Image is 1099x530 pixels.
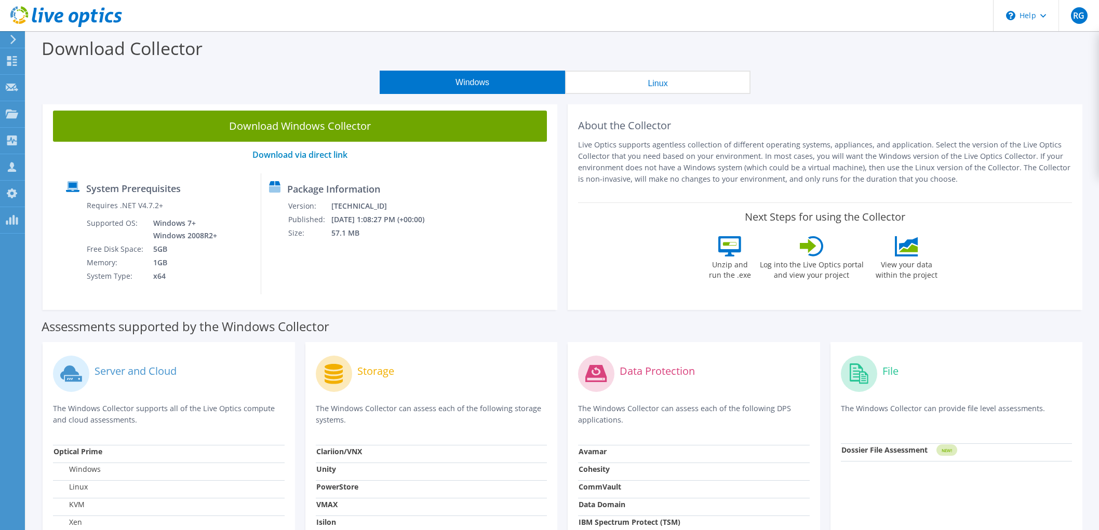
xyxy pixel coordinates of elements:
[579,446,607,456] strong: Avamar
[316,403,547,426] p: The Windows Collector can assess each of the following storage systems.
[841,403,1073,424] p: The Windows Collector can provide file level assessments.
[579,499,625,509] strong: Data Domain
[95,366,177,376] label: Server and Cloud
[578,403,810,426] p: The Windows Collector can assess each of the following DPS applications.
[86,183,181,194] label: System Prerequisites
[42,36,203,60] label: Download Collector
[145,256,219,269] td: 1GB
[316,499,338,509] strong: VMAX
[316,464,336,474] strong: Unity
[869,256,944,280] label: View your data within the project
[1006,11,1015,20] svg: \n
[841,445,928,455] strong: Dossier File Assessment
[86,216,145,242] td: Supported OS:
[941,447,951,453] tspan: NEW!
[316,482,358,492] strong: PowerStore
[53,111,547,142] a: Download Windows Collector
[331,199,438,213] td: [TECHNICAL_ID]
[620,366,695,376] label: Data Protection
[1071,7,1088,24] span: RG
[882,366,899,376] label: File
[745,211,905,223] label: Next Steps for using the Collector
[579,517,680,527] strong: IBM Spectrum Protect (TSM)
[316,517,336,527] strong: Isilon
[380,71,565,94] button: Windows
[145,242,219,256] td: 5GB
[288,226,331,240] td: Size:
[53,517,82,527] label: Xen
[53,446,102,456] strong: Optical Prime
[53,403,285,426] p: The Windows Collector supports all of the Live Optics compute and cloud assessments.
[252,149,347,160] a: Download via direct link
[145,216,219,242] td: Windows 7+ Windows 2008R2+
[145,269,219,283] td: x64
[53,464,101,474] label: Windows
[87,200,163,211] label: Requires .NET V4.7.2+
[86,269,145,283] td: System Type:
[86,256,145,269] td: Memory:
[331,213,438,226] td: [DATE] 1:08:27 PM (+00:00)
[53,482,88,492] label: Linux
[42,321,329,332] label: Assessments supported by the Windows Collector
[706,256,754,280] label: Unzip and run the .exe
[578,119,1072,132] h2: About the Collector
[287,184,380,194] label: Package Information
[288,213,331,226] td: Published:
[759,256,864,280] label: Log into the Live Optics portal and view your project
[357,366,394,376] label: Storage
[316,446,362,456] strong: Clariion/VNX
[579,464,610,474] strong: Cohesity
[331,226,438,240] td: 57.1 MB
[86,242,145,256] td: Free Disk Space:
[579,482,621,492] strong: CommVault
[578,139,1072,185] p: Live Optics supports agentless collection of different operating systems, appliances, and applica...
[565,71,750,94] button: Linux
[288,199,331,213] td: Version:
[53,499,85,510] label: KVM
